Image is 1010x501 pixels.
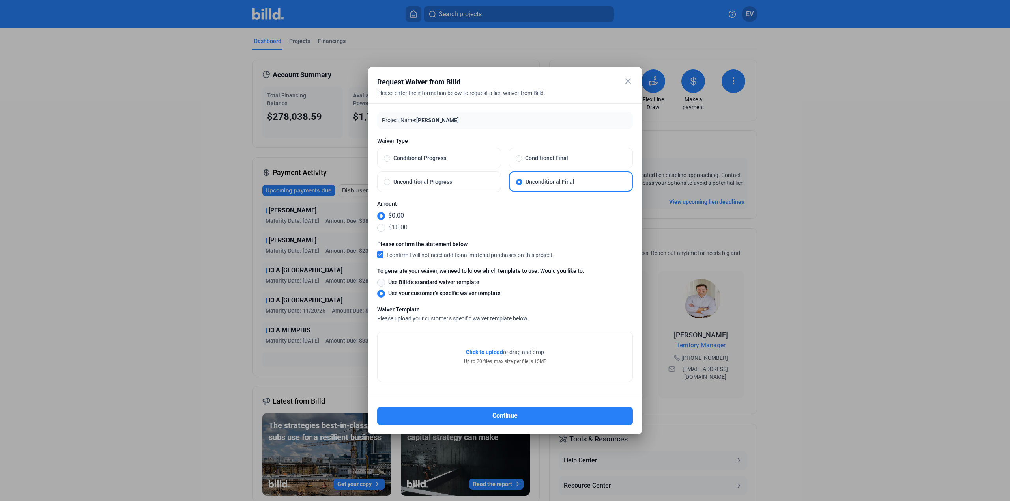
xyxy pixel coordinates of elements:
[466,349,503,355] span: Click to upload
[377,305,633,315] div: Waiver Template
[390,178,494,186] span: Unconditional Progress
[377,240,554,248] mat-label: Please confirm the statement below
[416,117,459,123] span: [PERSON_NAME]
[382,117,416,123] span: Project Name:
[377,315,529,322] span: Please upload your customer’s specific waiver template below.
[623,76,633,86] mat-icon: close
[377,200,633,211] label: Amount
[385,278,479,286] span: Use Billd’s standard waiver template
[522,178,626,186] span: Unconditional Final
[387,251,554,259] span: I confirm I will not need additional material purchases on this project.
[385,223,408,232] span: $10.00
[385,211,404,220] span: $0.00
[377,76,613,88] div: Request Waiver from Billd
[377,137,633,145] span: Waiver Type
[377,89,613,106] div: Please enter the information below to request a lien waiver from Billd.
[377,267,633,278] label: To generate your waiver, we need to know which template to use. Would you like to:
[390,154,494,162] span: Conditional Progress
[385,289,501,297] span: Use your customer’s specific waiver template
[522,154,626,162] span: Conditional Final
[377,407,633,425] button: Continue
[503,348,544,356] span: or drag and drop
[464,358,546,365] div: Up to 20 files, max size per file is 15MB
